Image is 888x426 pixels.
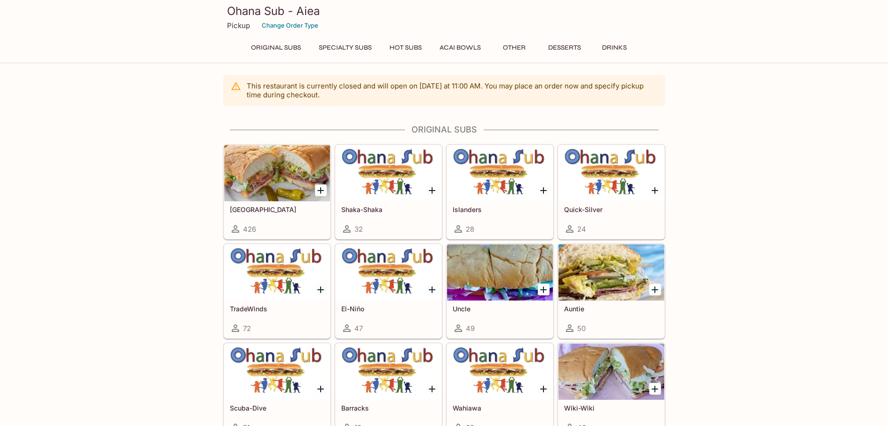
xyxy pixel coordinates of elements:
h5: TradeWinds [230,305,324,313]
div: Quick-Silver [558,145,664,201]
span: 49 [466,324,475,333]
button: Desserts [543,41,586,54]
button: Hot Subs [384,41,427,54]
h5: Uncle [453,305,547,313]
button: Add Uncle [538,284,550,295]
div: Shaka-Shaka [336,145,441,201]
h5: Wahiawa [453,404,547,412]
button: Add Wahiawa [538,383,550,395]
div: Scuba-Dive [224,344,330,400]
div: Islanders [447,145,553,201]
button: Change Order Type [257,18,323,33]
button: Specialty Subs [314,41,377,54]
a: El-Niño47 [335,244,442,338]
a: Shaka-Shaka32 [335,145,442,239]
h5: Quick-Silver [564,206,659,213]
a: Uncle49 [447,244,553,338]
h3: Ohana Sub - Aiea [227,4,661,18]
div: El-Niño [336,244,441,301]
div: Wahiawa [447,344,553,400]
h5: Barracks [341,404,436,412]
span: 47 [354,324,363,333]
button: Acai Bowls [434,41,486,54]
a: [GEOGRAPHIC_DATA]426 [224,145,330,239]
div: Uncle [447,244,553,301]
span: 32 [354,225,363,234]
h5: [GEOGRAPHIC_DATA] [230,206,324,213]
button: Add Scuba-Dive [315,383,327,395]
button: Add Shaka-Shaka [426,184,438,196]
h5: Shaka-Shaka [341,206,436,213]
button: Original Subs [246,41,306,54]
span: 72 [243,324,251,333]
h5: Wiki-Wiki [564,404,659,412]
button: Add Italinano [315,184,327,196]
a: Quick-Silver24 [558,145,665,239]
span: 28 [466,225,474,234]
h4: Original Subs [223,125,665,135]
button: Add Auntie [649,284,661,295]
a: TradeWinds72 [224,244,330,338]
button: Add Wiki-Wiki [649,383,661,395]
p: Pickup [227,21,250,30]
div: Italinano [224,145,330,201]
div: Barracks [336,344,441,400]
button: Other [493,41,536,54]
h5: Islanders [453,206,547,213]
span: 426 [243,225,256,234]
h5: El-Niño [341,305,436,313]
button: Drinks [594,41,636,54]
button: Add Islanders [538,184,550,196]
a: Auntie50 [558,244,665,338]
p: This restaurant is currently closed and will open on [DATE] at 11:00 AM . You may place an order ... [247,81,658,99]
a: Islanders28 [447,145,553,239]
button: Add Quick-Silver [649,184,661,196]
div: Auntie [558,244,664,301]
span: 50 [577,324,586,333]
div: Wiki-Wiki [558,344,664,400]
button: Add El-Niño [426,284,438,295]
span: 24 [577,225,586,234]
div: TradeWinds [224,244,330,301]
button: Add Barracks [426,383,438,395]
h5: Scuba-Dive [230,404,324,412]
h5: Auntie [564,305,659,313]
button: Add TradeWinds [315,284,327,295]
